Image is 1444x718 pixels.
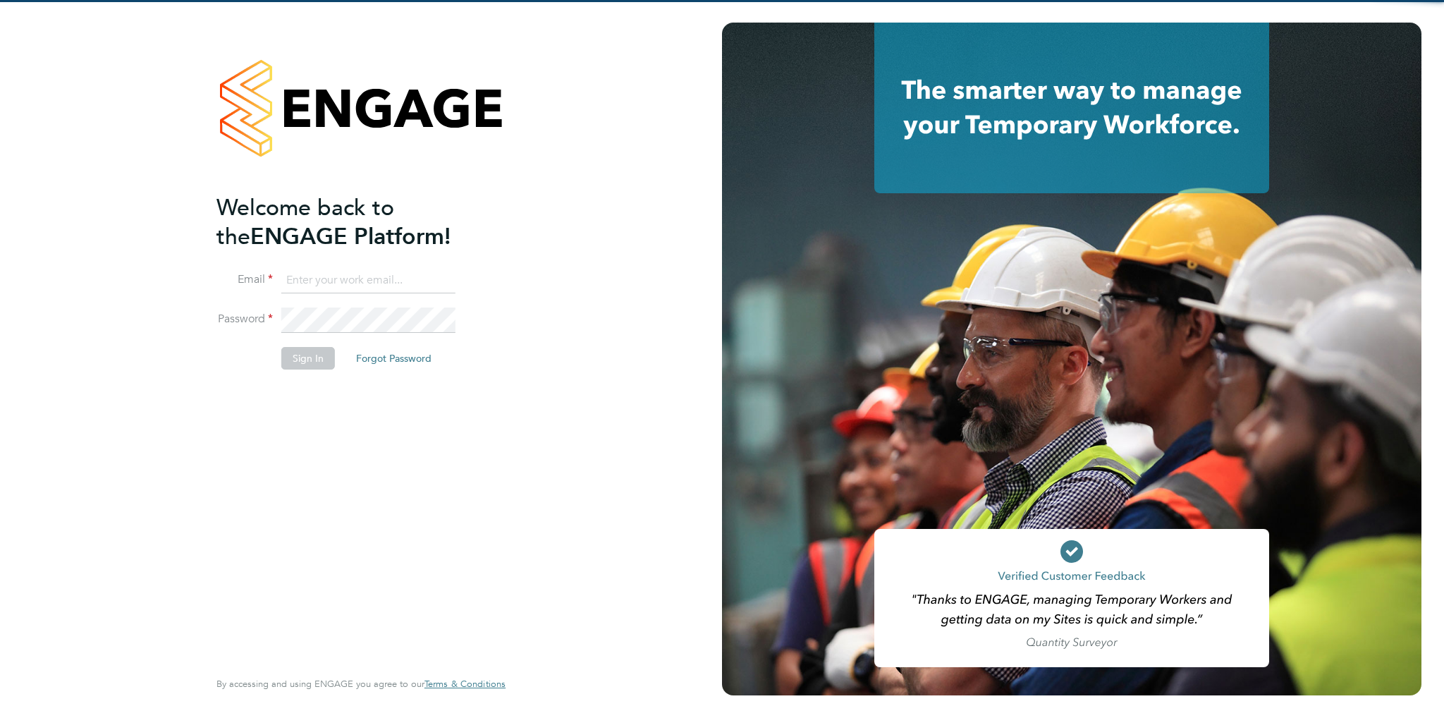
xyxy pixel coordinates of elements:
label: Password [216,312,273,327]
h2: ENGAGE Platform! [216,193,491,251]
input: Enter your work email... [281,268,455,293]
a: Terms & Conditions [424,679,506,690]
label: Email [216,272,273,287]
span: Welcome back to the [216,194,394,250]
span: By accessing and using ENGAGE you agree to our [216,678,506,690]
button: Forgot Password [345,347,443,370]
button: Sign In [281,347,335,370]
